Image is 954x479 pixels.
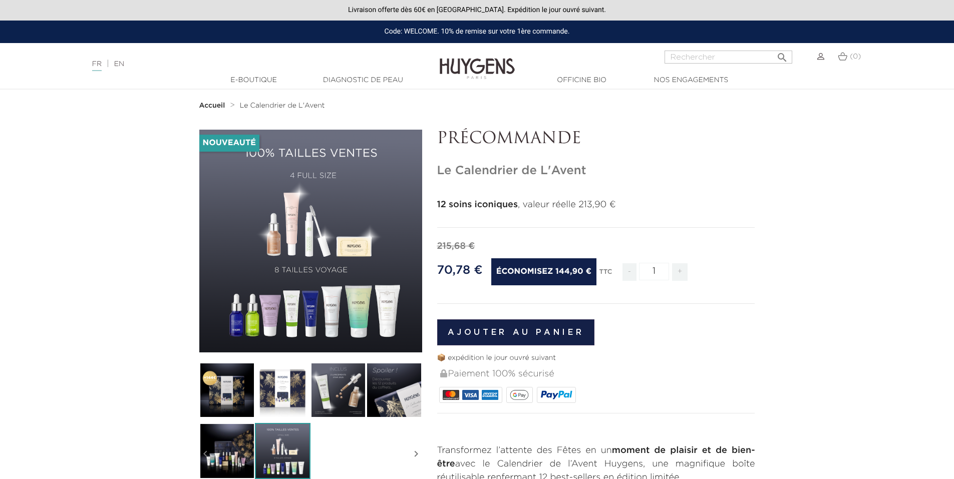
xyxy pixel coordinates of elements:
a: Nos engagements [641,75,741,86]
a: Accueil [199,102,227,110]
a: E-Boutique [204,75,304,86]
img: VISA [462,390,479,400]
a: Le Calendrier de L'Avent [240,102,325,110]
h1: Le Calendrier de L'Avent [437,164,755,178]
img: Paiement 100% sécurisé [440,369,447,377]
i:  [410,429,422,479]
span: (0) [850,53,861,60]
a: FR [92,61,102,71]
button:  [773,48,791,61]
a: Diagnostic de peau [313,75,413,86]
strong: 12 soins iconiques [437,200,518,209]
p: , valeur réelle 213,90 € [437,198,755,212]
div: Paiement 100% sécurisé [439,363,755,385]
img: Le Calendrier de L'Avent [199,362,255,418]
i:  [776,49,788,61]
img: MASTERCARD [443,390,459,400]
span: - [622,263,637,281]
button: Ajouter au panier [437,319,595,345]
img: google_pay [510,390,529,400]
input: Rechercher [665,51,792,64]
span: Le Calendrier de L'Avent [240,102,325,109]
span: Économisez 144,90 € [491,258,596,285]
div: | [87,58,390,70]
li: Nouveauté [199,135,259,152]
p: 📦 expédition le jour ouvré suivant [437,353,755,363]
div: TTC [599,261,612,288]
a: EN [114,61,124,68]
span: + [672,263,688,281]
img: Huygens [440,42,515,81]
i:  [199,429,211,479]
span: 70,78 € [437,264,483,276]
a: Officine Bio [532,75,632,86]
input: Quantité [639,263,669,280]
span: 215,68 € [437,242,475,251]
img: AMEX [482,390,498,400]
p: PRÉCOMMANDE [437,130,755,149]
strong: Accueil [199,102,225,109]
